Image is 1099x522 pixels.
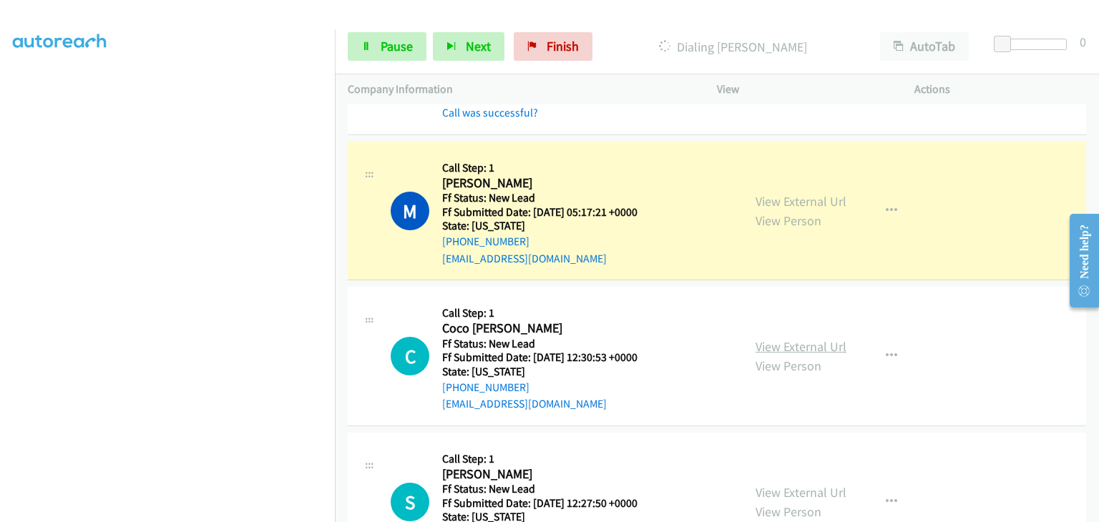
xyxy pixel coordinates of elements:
a: View Person [756,358,821,374]
a: Call was successful? [442,106,538,119]
div: 0 [1080,32,1086,51]
a: View Person [756,503,821,520]
h5: Ff Status: New Lead [442,191,655,205]
button: AutoTab [880,32,969,61]
a: Finish [514,32,592,61]
div: Delay between calls (in seconds) [1001,39,1067,50]
button: Next [433,32,504,61]
p: Company Information [348,81,691,98]
h5: Call Step: 1 [442,161,655,175]
a: View External Url [756,193,846,210]
a: [PHONE_NUMBER] [442,235,529,248]
a: [PHONE_NUMBER] [442,380,529,394]
span: Next [466,38,491,54]
a: View Person [756,212,821,229]
a: Pause [348,32,426,61]
div: The call is yet to be attempted [391,337,429,375]
iframe: Resource Center [1058,204,1099,317]
h5: Ff Submitted Date: [DATE] 05:17:21 +0000 [442,205,655,220]
h2: [PERSON_NAME] [442,466,638,483]
p: Dialing [PERSON_NAME] [612,37,854,56]
a: View External Url [756,484,846,501]
h5: Ff Submitted Date: [DATE] 12:30:53 +0000 [442,350,638,365]
h2: Coco [PERSON_NAME] [442,320,638,337]
h1: S [391,483,429,521]
a: View External Url [756,338,846,355]
h5: Call Step: 1 [442,452,638,466]
a: [EMAIL_ADDRESS][DOMAIN_NAME] [442,252,607,265]
p: View [717,81,889,98]
h2: [PERSON_NAME] [442,175,655,192]
h5: Ff Submitted Date: [DATE] 12:27:50 +0000 [442,496,638,511]
a: [EMAIL_ADDRESS][DOMAIN_NAME] [442,397,607,410]
h5: Ff Status: New Lead [442,337,638,351]
h1: C [391,337,429,375]
h5: State: [US_STATE] [442,365,638,379]
div: The call is yet to be attempted [391,483,429,521]
h5: Call Step: 1 [442,306,638,320]
span: Finish [547,38,579,54]
span: Pause [381,38,413,54]
h5: State: [US_STATE] [442,219,655,233]
h1: M [391,192,429,230]
p: Actions [914,81,1086,98]
h5: Ff Status: New Lead [442,482,638,496]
